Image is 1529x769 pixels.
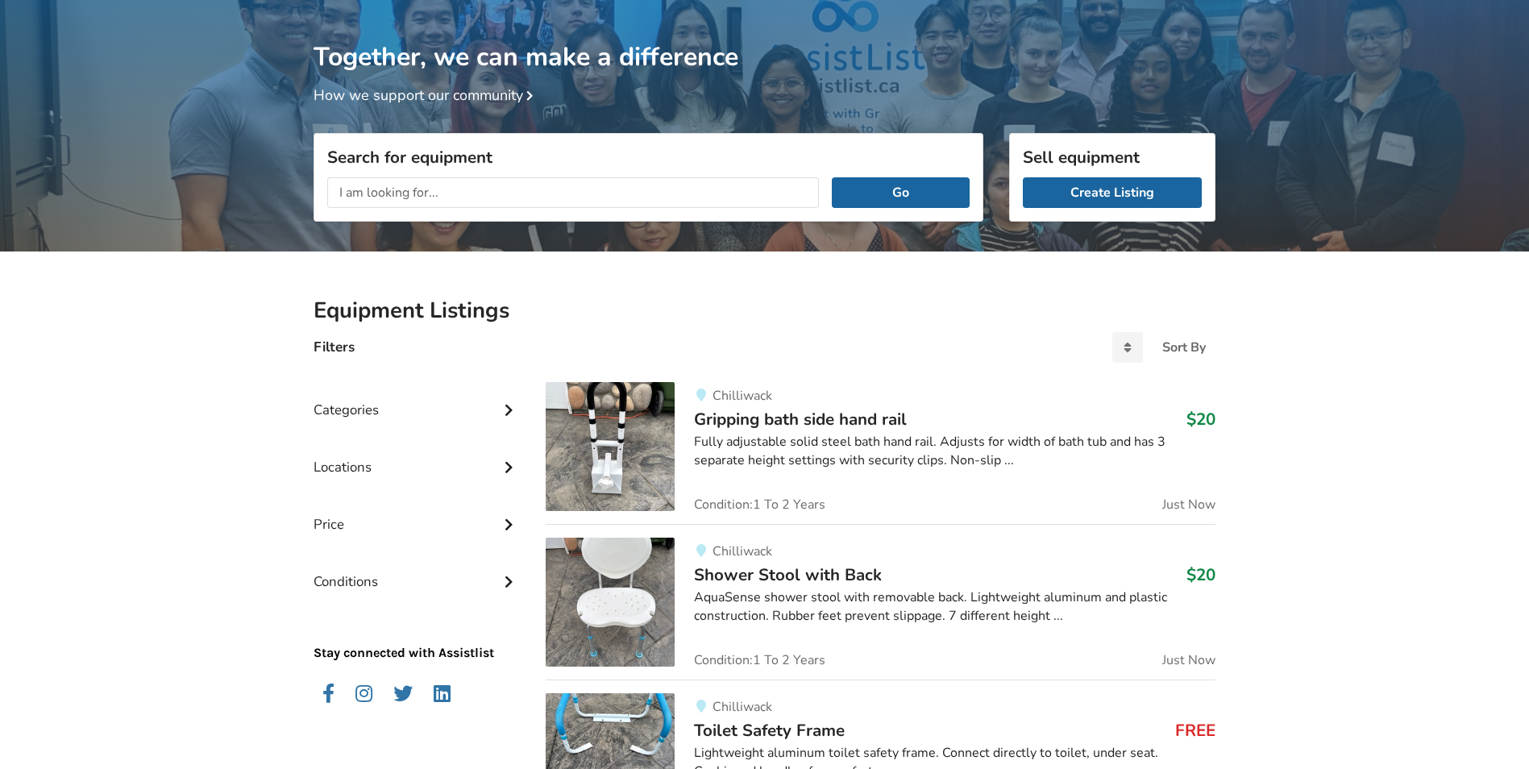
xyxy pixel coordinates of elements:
[1175,720,1215,741] h3: FREE
[314,599,520,663] p: Stay connected with Assistlist
[713,542,772,560] span: Chilliwack
[694,654,825,667] span: Condition: 1 To 2 Years
[1162,654,1215,667] span: Just Now
[1023,177,1202,208] a: Create Listing
[713,387,772,405] span: Chilliwack
[1186,564,1215,585] h3: $20
[546,382,675,511] img: bathroom safety-gripping bath side hand rail
[694,498,825,511] span: Condition: 1 To 2 Years
[1023,147,1202,168] h3: Sell equipment
[694,719,845,742] span: Toilet Safety Frame
[694,408,907,430] span: Gripping bath side hand rail
[314,369,520,426] div: Categories
[546,538,675,667] img: bathroom safety-shower stool with back
[832,177,970,208] button: Go
[546,524,1215,680] a: bathroom safety-shower stool with backChilliwackShower Stool with Back$20AquaSense shower stool w...
[694,563,882,586] span: Shower Stool with Back
[314,541,520,598] div: Conditions
[314,85,539,105] a: How we support our community
[1162,498,1215,511] span: Just Now
[546,382,1215,524] a: bathroom safety-gripping bath side hand railChilliwackGripping bath side hand rail$20Fully adjust...
[694,433,1215,470] div: Fully adjustable solid steel bath hand rail. Adjusts for width of bath tub and has 3 separate hei...
[314,297,1215,325] h2: Equipment Listings
[327,177,819,208] input: I am looking for...
[1186,409,1215,430] h3: $20
[314,338,355,356] h4: Filters
[314,484,520,541] div: Price
[314,426,520,484] div: Locations
[1162,341,1206,354] div: Sort By
[694,588,1215,626] div: AquaSense shower stool with removable back. Lightweight aluminum and plastic construction. Rubber...
[327,147,970,168] h3: Search for equipment
[713,698,772,716] span: Chilliwack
